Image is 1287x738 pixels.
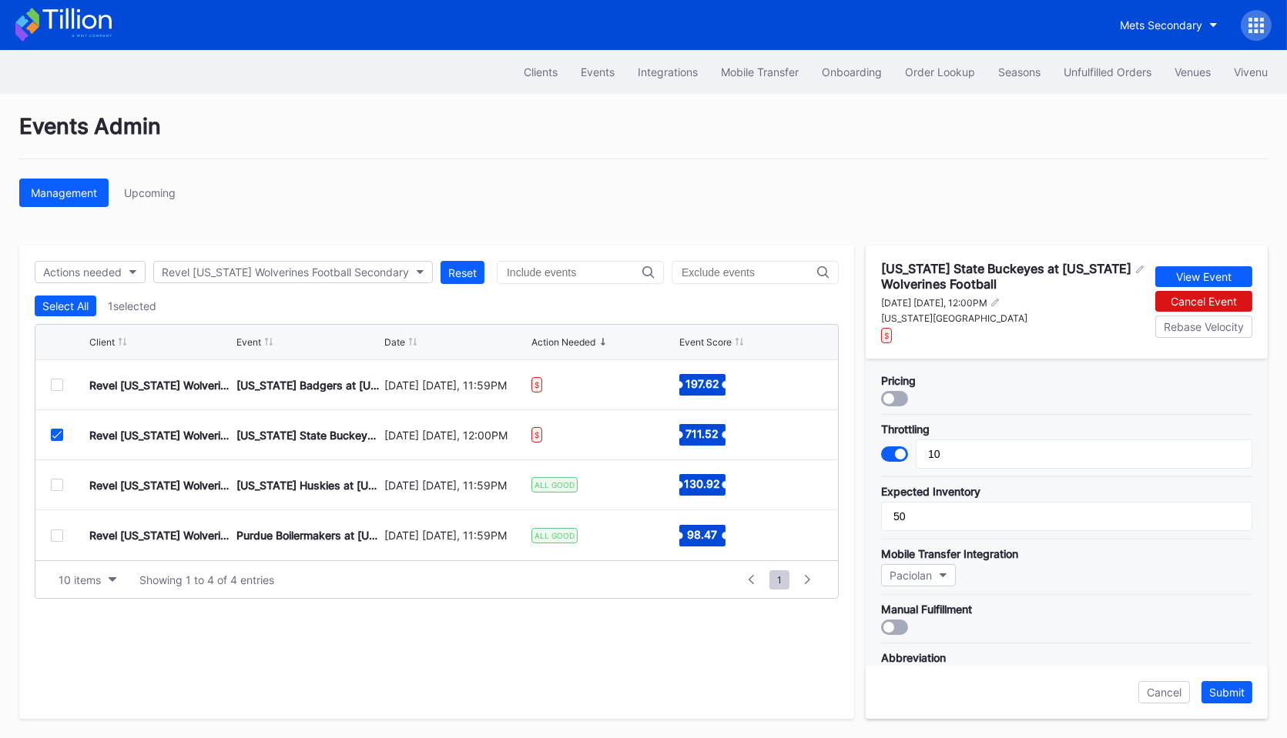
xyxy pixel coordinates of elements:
button: Integrations [626,58,709,86]
div: [US_STATE] State Buckeyes at [US_STATE] Wolverines Football [881,261,1132,292]
button: Actions needed [35,261,146,283]
div: Mobile Transfer Integration [881,547,1252,560]
div: Expected Inventory [881,485,1252,498]
button: Submit [1202,681,1252,703]
div: Event [236,336,261,348]
div: $ [531,427,542,442]
div: 1 selected [108,299,156,312]
div: Date [384,336,405,348]
div: Seasons [998,65,1041,78]
div: [DATE] [DATE], 11:59PM [384,529,528,542]
div: Revel [US_STATE] Wolverines Football Secondary [89,479,233,492]
div: Revel [US_STATE] Wolverines Football Secondary [89,529,233,542]
button: View Event [1155,266,1252,287]
div: Purdue Boilermakers at [US_STATE] Wolverines Football [236,529,380,542]
div: Unfulfilled Orders [1064,65,1151,78]
button: Onboarding [810,58,893,86]
div: Events [581,65,615,78]
button: Seasons [987,58,1052,86]
div: Mobile Transfer [721,65,799,78]
div: View Event [1176,270,1232,283]
div: Cancel Event [1171,295,1237,308]
div: Order Lookup [905,65,975,78]
text: 197.62 [685,377,719,390]
button: Cancel [1138,681,1190,703]
div: Revel [US_STATE] Wolverines Football Secondary [89,429,233,442]
button: Revel [US_STATE] Wolverines Football Secondary [153,261,433,283]
div: ALL GOOD [531,477,578,493]
button: Vivenu [1222,58,1279,86]
span: 1 [769,570,789,589]
div: Throttling [881,422,1252,436]
div: Cancel [1147,686,1181,699]
div: Events Admin [19,113,1268,159]
div: Vivenu [1234,65,1268,78]
text: 130.92 [684,477,720,490]
div: [US_STATE] Badgers at [US_STATE] Wolverines Football [236,379,380,392]
div: Pricing [881,374,1252,387]
div: 10 items [59,573,101,586]
button: Reset [441,261,484,284]
div: Upcoming [124,186,176,199]
button: 10 items [51,569,124,590]
button: Events [569,58,626,86]
div: Select All [42,299,89,312]
button: Unfulfilled Orders [1052,58,1163,86]
div: Venues [1175,65,1211,78]
div: [DATE] [DATE], 11:59PM [384,479,528,492]
button: Mets Secondary [1108,11,1229,39]
div: Management [31,186,97,199]
input: Include events [507,266,642,279]
div: Clients [524,65,558,78]
button: Select All [35,296,96,316]
div: [DATE] [DATE], 12:00PM [881,297,987,309]
div: Abbreviation [881,651,1252,664]
div: [US_STATE][GEOGRAPHIC_DATA] [881,312,1144,324]
div: [US_STATE] Huskies at [US_STATE] Wolverines Football [236,479,380,492]
div: [DATE] [DATE], 11:59PM [384,379,528,392]
button: Order Lookup [893,58,987,86]
button: Paciolan [881,564,956,586]
div: Integrations [638,65,698,78]
div: [DATE] [DATE], 12:00PM [384,429,528,442]
input: Exclude events [682,266,817,279]
div: Paciolan [890,569,932,582]
div: Client [89,336,115,348]
div: ALL GOOD [531,528,578,543]
div: Onboarding [822,65,882,78]
div: Submit [1209,686,1245,699]
div: Actions needed [43,265,122,279]
div: Mets Secondary [1120,18,1202,32]
text: 711.52 [685,427,719,440]
div: $ [531,377,542,392]
button: Clients [512,58,569,86]
button: Management [19,179,109,207]
div: Revel [US_STATE] Wolverines Football Secondary [162,265,409,279]
button: Upcoming [112,179,187,207]
div: [US_STATE] State Buckeyes at [US_STATE] Wolverines Football [236,429,380,442]
div: Event Score [679,336,732,348]
div: Revel [US_STATE] Wolverines Football Secondary [89,379,233,392]
button: Venues [1163,58,1222,86]
button: Mobile Transfer [709,58,810,86]
div: $ [881,328,892,343]
button: Rebase Velocity [1155,316,1252,338]
div: Action Needed [531,336,595,348]
text: 98.47 [687,527,717,540]
button: Cancel Event [1155,291,1252,312]
div: Manual Fulfillment [881,603,1252,616]
div: Rebase Velocity [1164,320,1244,333]
div: Showing 1 to 4 of 4 entries [139,573,274,586]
